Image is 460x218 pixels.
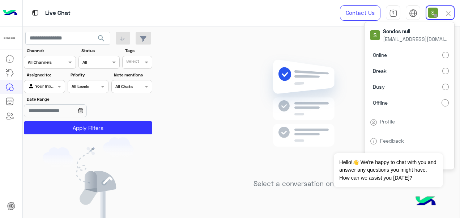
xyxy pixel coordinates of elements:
[254,180,360,188] h5: Select a conversation on the left
[442,84,449,90] input: Busy
[125,47,152,54] label: Tags
[114,72,151,78] label: Note mentions
[81,47,119,54] label: Status
[413,189,438,214] img: hulul-logo.png
[370,119,377,126] img: tab
[442,52,449,58] input: Online
[370,30,380,40] img: userImage
[383,35,448,43] span: [EMAIL_ADDRESS][DOMAIN_NAME]
[389,9,397,17] img: tab
[24,121,152,134] button: Apply Filters
[93,32,110,47] button: search
[373,83,385,91] span: Busy
[97,34,106,43] span: search
[31,8,40,17] img: tab
[380,118,395,125] a: Profile
[27,72,64,78] label: Assigned to:
[3,5,17,21] img: Logo
[373,51,387,59] span: Online
[340,5,380,21] a: Contact Us
[27,96,108,102] label: Date Range
[373,99,388,106] span: Offline
[386,5,400,21] a: tab
[125,58,139,66] div: Select
[45,8,71,18] p: Live Chat
[3,32,16,45] img: 923305001092802
[409,9,417,17] img: tab
[444,9,452,18] img: close
[428,8,438,18] img: userImage
[442,68,449,74] input: Break
[71,72,108,78] label: Priority
[373,67,387,75] span: Break
[334,153,443,187] span: Hello!👋 We're happy to chat with you and answer any questions you might have. How can we assist y...
[383,28,448,35] span: Sondos null
[442,99,449,106] input: Offline
[255,54,359,174] img: no messages
[27,47,75,54] label: Channel:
